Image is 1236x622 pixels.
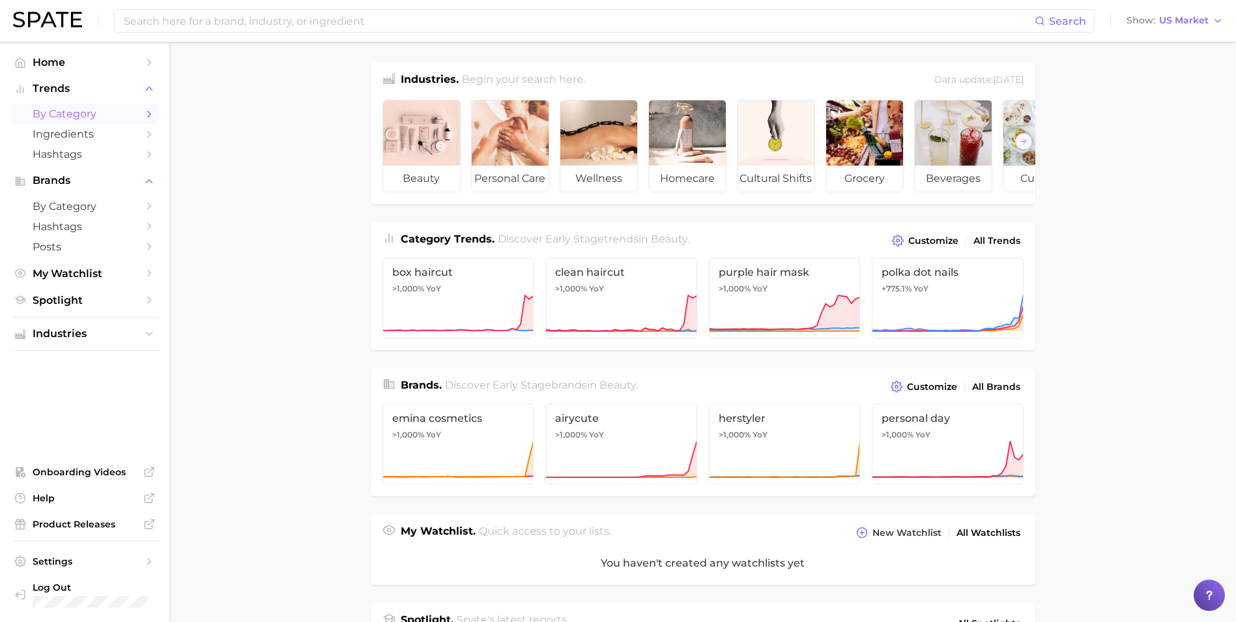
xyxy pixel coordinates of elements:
span: All Trends [973,235,1020,246]
a: clean haircut>1,000% YoY [545,258,697,338]
span: personal care [472,166,549,192]
a: wellness [560,100,638,192]
a: My Watchlist [10,263,159,284]
a: beauty [382,100,461,192]
button: Customize [887,378,960,396]
a: herstyler>1,000% YoY [709,404,861,484]
span: Settings [33,555,137,567]
div: Data update: [DATE] [934,72,1024,89]
a: Ingredients [10,124,159,144]
span: Brands [33,175,137,186]
span: Category Trends . [401,233,495,245]
span: Onboarding Videos [33,466,137,478]
button: ShowUS Market [1123,12,1226,29]
a: grocery [826,100,904,192]
span: >1,000% [555,430,587,439]
a: beverages [914,100,992,192]
a: Posts [10,237,159,257]
span: YoY [589,430,604,440]
span: +775.1% [882,284,912,293]
span: beverages [915,166,992,192]
span: clean haircut [555,266,687,278]
span: >1,000% [392,430,424,439]
a: personal care [471,100,549,192]
span: Brands . [401,379,442,391]
span: >1,000% [719,430,751,439]
h1: Industries. [401,72,459,89]
span: purple hair mask [719,266,851,278]
a: culinary [1003,100,1081,192]
span: Discover Early Stage trends in . [498,233,689,245]
button: Trends [10,79,159,98]
img: SPATE [13,12,82,27]
span: beauty [599,379,636,391]
a: by Category [10,196,159,216]
a: homecare [648,100,726,192]
span: Help [33,492,137,504]
span: beauty [383,166,460,192]
span: Home [33,56,137,68]
span: Customize [908,235,958,246]
input: Search here for a brand, industry, or ingredient [122,10,1035,32]
span: >1,000% [719,284,751,293]
span: Ingredients [33,128,137,140]
span: Log Out [33,582,149,593]
a: polka dot nails+775.1% YoY [872,258,1024,338]
span: All Watchlists [956,527,1020,539]
span: airycute [555,412,687,424]
span: YoY [589,284,604,294]
div: You haven't created any watchlists yet [371,542,1035,585]
span: Trends [33,83,137,95]
a: cultural shifts [737,100,815,192]
span: Hashtags [33,220,137,233]
a: Log out. Currently logged in with e-mail CSnow@ulta.com. [10,578,159,612]
a: box haircut>1,000% YoY [382,258,534,338]
span: All Brands [972,381,1020,392]
button: Customize [889,231,961,250]
span: Industries [33,328,137,340]
h2: Begin your search here. [462,72,585,89]
span: YoY [915,430,930,440]
span: My Watchlist [33,267,137,280]
a: All Trends [970,232,1024,250]
span: Search [1049,15,1086,27]
a: Help [10,488,159,508]
span: culinary [1003,166,1080,192]
span: Hashtags [33,148,137,160]
button: New Watchlist [853,524,944,542]
span: wellness [560,166,637,192]
a: Home [10,52,159,72]
span: >1,000% [555,284,587,293]
button: Brands [10,171,159,190]
h1: My Watchlist. [401,524,476,542]
span: YoY [913,284,928,294]
span: YoY [753,284,768,294]
span: New Watchlist [872,527,941,539]
span: homecare [649,166,726,192]
span: Product Releases [33,518,137,530]
span: YoY [426,430,441,440]
span: Spotlight [33,294,137,306]
a: by Category [10,104,159,124]
button: Scroll Right [1015,133,1032,150]
span: cultural shifts [738,166,814,192]
a: Settings [10,552,159,571]
span: polka dot nails [882,266,1014,278]
a: emina cosmetics>1,000% YoY [382,404,534,484]
span: by Category [33,200,137,213]
span: US Market [1159,17,1209,24]
span: herstyler [719,412,851,424]
a: airycute>1,000% YoY [545,404,697,484]
a: All Watchlists [953,524,1024,542]
h2: Quick access to your lists. [479,524,611,542]
a: Spotlight [10,290,159,310]
span: Discover Early Stage brands in . [445,379,638,391]
span: Show [1127,17,1155,24]
a: Hashtags [10,144,159,164]
span: beauty [651,233,687,245]
span: >1,000% [882,430,913,439]
a: purple hair mask>1,000% YoY [709,258,861,338]
span: YoY [753,430,768,440]
span: box haircut [392,266,525,278]
a: All Brands [969,378,1024,396]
